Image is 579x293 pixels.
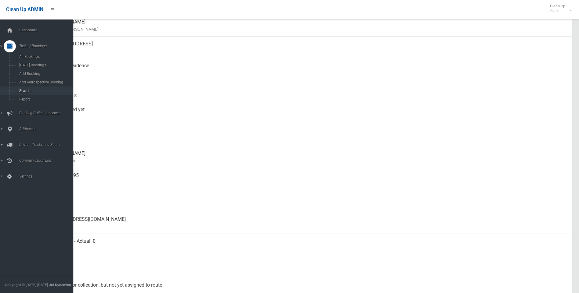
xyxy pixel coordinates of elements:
[17,44,78,48] span: Tasks / Bookings
[49,179,567,186] small: Mobile
[27,212,572,234] a: [EMAIL_ADDRESS][DOMAIN_NAME]Email
[49,256,567,278] div: No
[49,135,567,143] small: Zone
[49,267,567,274] small: Oversized
[17,55,73,59] span: All Bookings
[17,127,78,131] span: Addresses
[17,80,73,84] span: Add Retrospective Booking
[49,69,567,77] small: Pickup Point
[49,15,567,37] div: [PERSON_NAME]
[6,7,43,12] span: Clean Up ADMIN
[49,283,71,287] strong: Jet Dynamics
[49,91,567,99] small: Collection Date
[49,212,567,234] div: [EMAIL_ADDRESS][DOMAIN_NAME]
[49,190,567,212] div: None given
[17,111,78,115] span: Booking Collection Issues
[49,157,567,164] small: Contact Name
[17,72,73,76] span: Add Booking
[49,223,567,230] small: Email
[49,168,567,190] div: 0478 111 695
[5,283,48,287] span: Copyright © [DATE]-[DATE]
[49,113,567,121] small: Collected At
[49,201,567,208] small: Landline
[547,4,571,13] span: Clean Up
[17,174,78,178] span: Settings
[550,8,565,13] small: Admin
[17,28,78,32] span: Dashboard
[49,102,567,124] div: Not collected yet
[49,58,567,80] div: Front of Residence
[49,37,567,58] div: [STREET_ADDRESS]
[17,89,73,93] span: Search
[49,80,567,102] div: [DATE]
[17,143,78,147] span: Drivers, Trucks and Routes
[17,158,78,163] span: Communication Log
[49,26,567,33] small: Name of [PERSON_NAME]
[49,124,567,146] div: [DATE]
[49,245,567,252] small: Items
[49,48,567,55] small: Address
[17,97,73,101] span: Report
[49,146,567,168] div: [PERSON_NAME]
[17,63,73,67] span: [DATE] Bookings
[49,234,567,256] div: Mattress: 1 - Actual: 0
